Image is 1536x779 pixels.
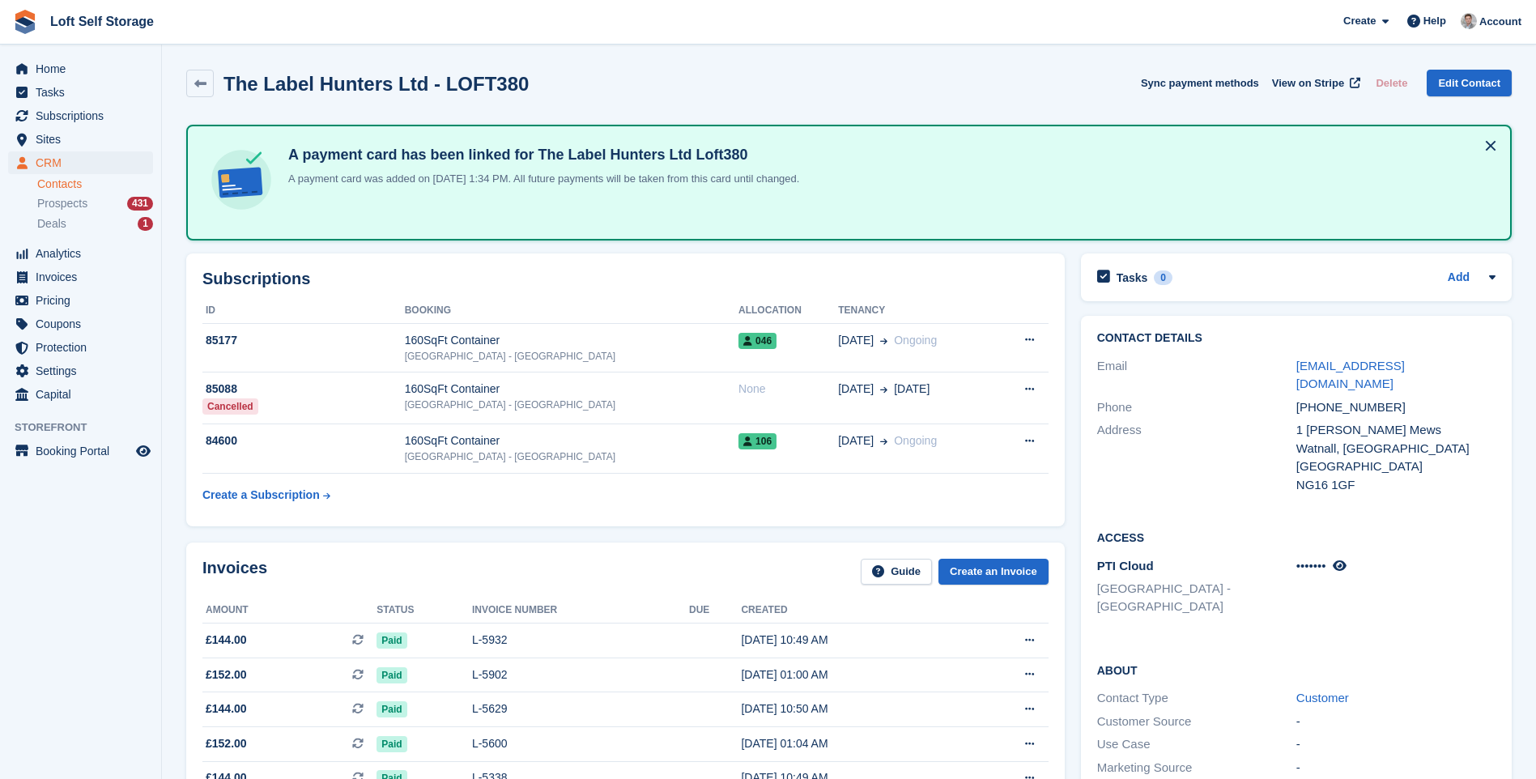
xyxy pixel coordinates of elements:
span: £144.00 [206,632,247,649]
a: menu [8,336,153,359]
h4: A payment card has been linked for The Label Hunters Ltd Loft380 [282,146,799,164]
a: menu [8,440,153,462]
img: Nik Williams [1461,13,1477,29]
span: Paid [377,632,406,649]
span: Create [1343,13,1376,29]
div: 85088 [202,381,405,398]
span: Paid [377,736,406,752]
span: 046 [738,333,777,349]
div: - [1296,735,1496,754]
h2: About [1097,662,1496,678]
div: Address [1097,421,1296,494]
span: View on Stripe [1272,75,1344,92]
div: 1 [PERSON_NAME] Mews [1296,421,1496,440]
h2: Contact Details [1097,332,1496,345]
h2: The Label Hunters Ltd - LOFT380 [223,73,529,95]
div: Marketing Source [1097,759,1296,777]
button: Delete [1369,70,1414,96]
a: menu [8,57,153,80]
div: 0 [1154,270,1172,285]
div: None [738,381,838,398]
div: L-5902 [472,666,689,683]
a: Customer [1296,691,1349,705]
li: [GEOGRAPHIC_DATA] - [GEOGRAPHIC_DATA] [1097,580,1296,616]
th: Allocation [738,298,838,324]
span: Sites [36,128,133,151]
div: 1 [138,217,153,231]
div: 160SqFt Container [405,432,738,449]
a: Preview store [134,441,153,461]
div: - [1296,759,1496,777]
th: Tenancy [838,298,994,324]
span: Protection [36,336,133,359]
a: menu [8,383,153,406]
h2: Subscriptions [202,270,1049,288]
div: Cancelled [202,398,258,415]
div: [PHONE_NUMBER] [1296,398,1496,417]
div: 84600 [202,432,405,449]
span: Subscriptions [36,104,133,127]
a: Guide [861,559,932,585]
div: L-5600 [472,735,689,752]
a: menu [8,289,153,312]
a: menu [8,313,153,335]
div: [DATE] 01:04 AM [741,735,962,752]
span: Pricing [36,289,133,312]
div: L-5629 [472,700,689,717]
a: menu [8,266,153,288]
a: menu [8,81,153,104]
a: View on Stripe [1266,70,1364,96]
div: [GEOGRAPHIC_DATA] - [GEOGRAPHIC_DATA] [405,398,738,412]
a: Edit Contact [1427,70,1512,96]
span: Paid [377,701,406,717]
a: Loft Self Storage [44,8,160,35]
span: Analytics [36,242,133,265]
th: Status [377,598,472,624]
div: [DATE] 10:49 AM [741,632,962,649]
span: Home [36,57,133,80]
div: Email [1097,357,1296,394]
h2: Access [1097,529,1496,545]
span: Storefront [15,419,161,436]
span: [DATE] [838,381,874,398]
h2: Tasks [1117,270,1148,285]
div: Use Case [1097,735,1296,754]
div: [GEOGRAPHIC_DATA] - [GEOGRAPHIC_DATA] [405,449,738,464]
div: [DATE] 01:00 AM [741,666,962,683]
span: £144.00 [206,700,247,717]
button: Sync payment methods [1141,70,1259,96]
span: Settings [36,360,133,382]
span: Prospects [37,196,87,211]
th: Booking [405,298,738,324]
span: Ongoing [894,334,937,347]
span: CRM [36,151,133,174]
span: Help [1423,13,1446,29]
a: Add [1448,269,1470,287]
a: menu [8,242,153,265]
a: Create a Subscription [202,480,330,510]
span: Coupons [36,313,133,335]
div: Create a Subscription [202,487,320,504]
span: Capital [36,383,133,406]
div: Phone [1097,398,1296,417]
div: NG16 1GF [1296,476,1496,495]
th: ID [202,298,405,324]
span: £152.00 [206,735,247,752]
span: 106 [738,433,777,449]
img: card-linked-ebf98d0992dc2aeb22e95c0e3c79077019eb2392cfd83c6a337811c24bc77127.svg [207,146,275,214]
span: [DATE] [838,432,874,449]
th: Amount [202,598,377,624]
div: - [1296,713,1496,731]
span: Ongoing [894,434,937,447]
span: [DATE] [838,332,874,349]
div: 431 [127,197,153,211]
th: Invoice number [472,598,689,624]
div: [GEOGRAPHIC_DATA] [1296,458,1496,476]
p: A payment card was added on [DATE] 1:34 PM. All future payments will be taken from this card unti... [282,171,799,187]
span: Booking Portal [36,440,133,462]
a: menu [8,104,153,127]
a: Contacts [37,177,153,192]
div: Contact Type [1097,689,1296,708]
div: [DATE] 10:50 AM [741,700,962,717]
a: [EMAIL_ADDRESS][DOMAIN_NAME] [1296,359,1405,391]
